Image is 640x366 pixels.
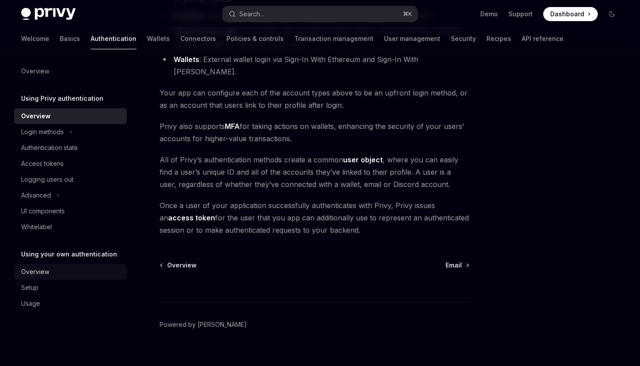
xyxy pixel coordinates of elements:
[543,7,598,21] a: Dashboard
[21,222,52,232] div: Whitelabel
[14,156,127,172] a: Access tokens
[227,28,284,49] a: Policies & controls
[14,280,127,296] a: Setup
[60,28,80,49] a: Basics
[21,127,64,137] div: Login methods
[14,172,127,187] a: Logging users out
[21,298,40,309] div: Usage
[160,120,469,145] span: Privy also supports for taking actions on wallets, enhancing the security of your users’ accounts...
[508,10,533,18] a: Support
[21,206,65,216] div: UI components
[239,9,264,19] div: Search...
[403,11,412,18] span: ⌘ K
[21,93,103,104] h5: Using Privy authentication
[480,10,498,18] a: Demo
[605,7,619,21] button: Toggle dark mode
[21,267,49,277] div: Overview
[160,199,469,236] span: Once a user of your application successfully authenticates with Privy, Privy issues an for the us...
[14,203,127,219] a: UI components
[451,28,476,49] a: Security
[91,28,136,49] a: Authentication
[21,190,51,201] div: Advanced
[174,55,199,64] a: Wallets
[167,261,197,270] span: Overview
[343,155,383,165] a: user object
[446,261,468,270] a: Email
[14,264,127,280] a: Overview
[160,154,469,190] span: All of Privy’s authentication methods create a common , where you can easily find a user’s unique...
[21,174,73,185] div: Logging users out
[294,28,373,49] a: Transaction management
[522,28,563,49] a: API reference
[160,87,469,111] span: Your app can configure each of the account types above to be an upfront login method, or as an ac...
[160,320,247,329] a: Powered by [PERSON_NAME]
[14,108,127,124] a: Overview
[161,261,197,270] a: Overview
[168,213,215,223] a: access token
[223,6,417,22] button: Open search
[21,8,76,20] img: dark logo
[147,28,170,49] a: Wallets
[14,187,127,203] button: Toggle Advanced section
[21,28,49,49] a: Welcome
[14,140,127,156] a: Authentication state
[14,296,127,311] a: Usage
[21,143,78,153] div: Authentication state
[384,28,440,49] a: User management
[14,63,127,79] a: Overview
[446,261,462,270] span: Email
[21,111,51,121] div: Overview
[21,282,38,293] div: Setup
[550,10,584,18] span: Dashboard
[21,249,117,260] h5: Using your own authentication
[180,28,216,49] a: Connectors
[14,219,127,235] a: Whitelabel
[486,28,511,49] a: Recipes
[160,53,469,78] li: : External wallet login via Sign-In With Ethereum and Sign-In With [PERSON_NAME].
[225,122,240,131] a: MFA
[21,66,49,77] div: Overview
[21,158,64,169] div: Access tokens
[14,124,127,140] button: Toggle Login methods section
